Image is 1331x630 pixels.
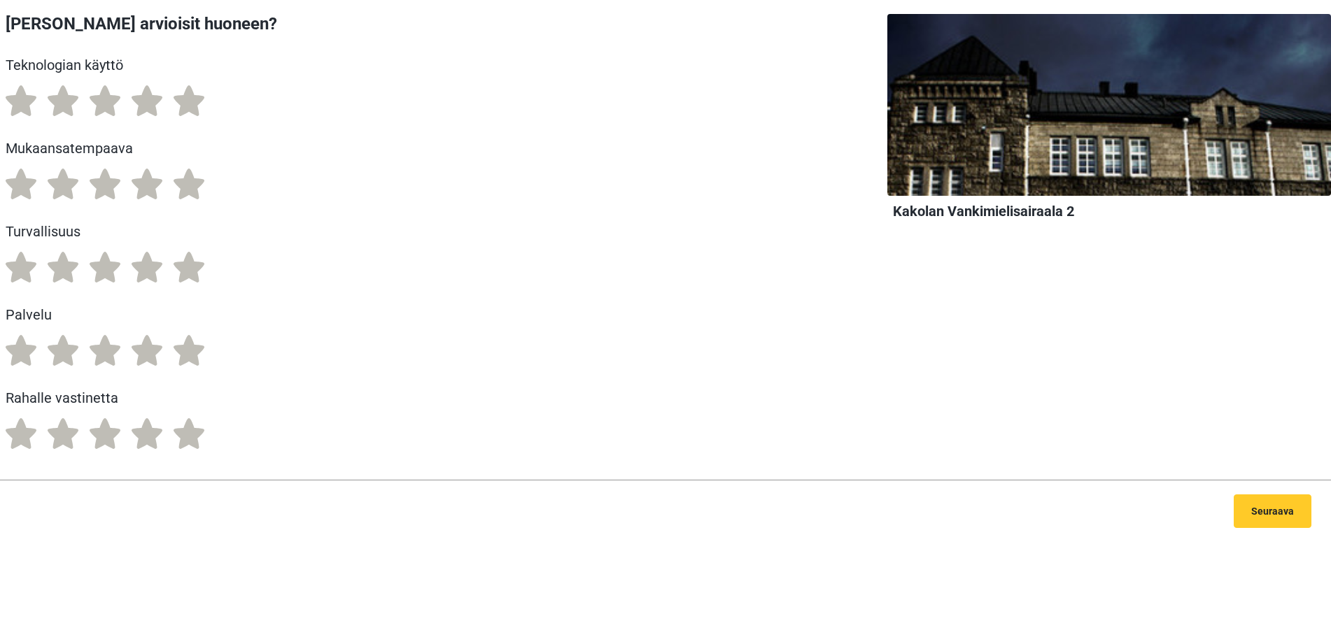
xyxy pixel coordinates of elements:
[6,140,133,157] span: Mukaansatempaava
[174,169,204,199] label: 5
[132,85,162,116] label: 4
[90,335,120,366] label: 3
[132,335,162,366] label: 4
[48,252,78,282] label: 2
[6,389,118,406] span: Rahalle vastinetta
[132,418,162,449] label: 4
[90,85,120,116] label: 3
[174,252,204,282] label: 5
[90,252,120,282] label: 3
[174,85,204,116] label: 5
[6,306,52,323] span: Palvelu
[48,418,78,449] label: 2
[132,252,162,282] label: 4
[48,335,78,366] label: 2
[6,85,36,116] label: 1
[90,169,120,199] label: 3
[132,169,162,199] label: 4
[6,335,36,366] label: 1
[6,169,36,199] label: 1
[174,335,204,366] label: 5
[174,418,204,449] label: 5
[90,418,120,449] label: 3
[6,418,36,449] label: 1
[893,203,1325,220] h2: Kakolan Vankimielisairaala 2
[48,85,78,116] label: 2
[6,223,80,240] span: Turvallisuus
[6,252,36,282] label: 1
[6,57,123,73] span: Teknologian käyttö
[1234,494,1311,528] button: Seuraava
[48,169,78,199] label: 2
[6,14,771,34] h2: [PERSON_NAME] arvioisit huoneen?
